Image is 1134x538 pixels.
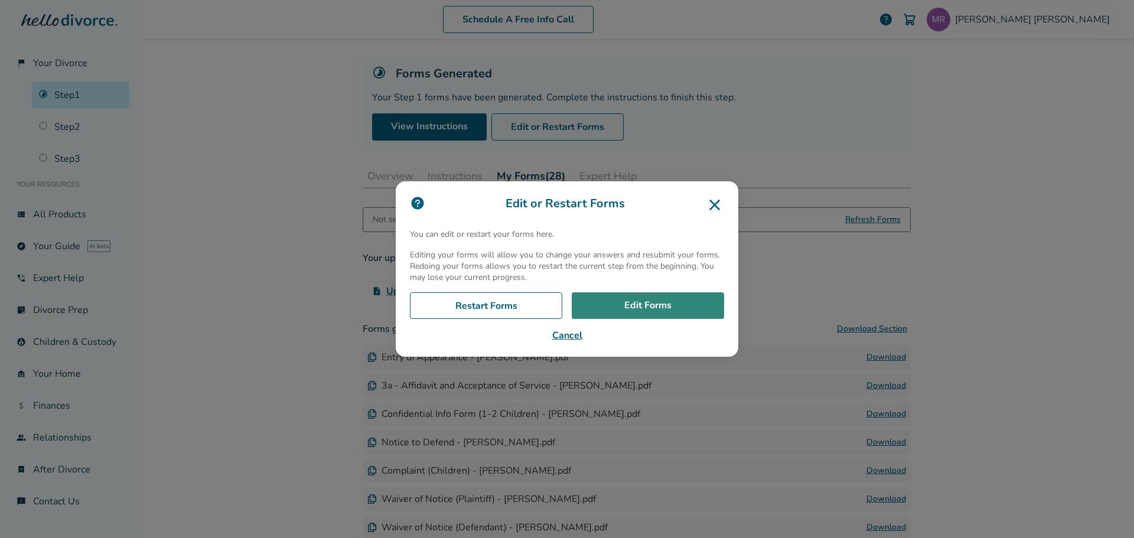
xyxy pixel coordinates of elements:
[410,328,724,343] button: Cancel
[410,195,425,211] img: icon
[1075,481,1134,538] iframe: Chat Widget
[410,229,724,240] p: You can edit or restart your forms here.
[572,292,724,319] a: Edit Forms
[410,195,724,214] h3: Edit or Restart Forms
[410,249,724,283] p: Editing your forms will allow you to change your answers and resubmit your forms. Redoing your fo...
[410,292,562,319] a: Restart Forms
